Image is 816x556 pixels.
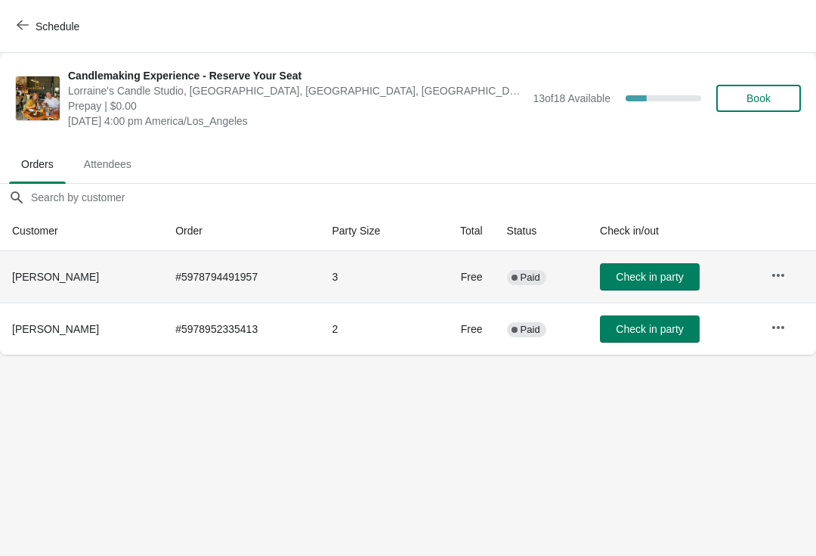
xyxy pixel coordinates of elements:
[533,92,610,104] span: 13 of 18 Available
[320,211,426,251] th: Party Size
[36,20,79,33] span: Schedule
[16,76,60,120] img: Candlemaking Experience - Reserve Your Seat
[163,251,320,303] td: # 5978794491957
[588,211,759,251] th: Check in/out
[426,303,494,355] td: Free
[521,272,540,284] span: Paid
[600,263,700,290] button: Check in party
[12,271,99,283] span: [PERSON_NAME]
[616,271,683,283] span: Check in party
[746,92,771,104] span: Book
[68,83,525,98] span: Lorraine's Candle Studio, [GEOGRAPHIC_DATA], [GEOGRAPHIC_DATA], [GEOGRAPHIC_DATA], [GEOGRAPHIC_DATA]
[426,251,494,303] td: Free
[600,315,700,343] button: Check in party
[9,151,66,178] span: Orders
[68,98,525,113] span: Prepay | $0.00
[716,85,801,112] button: Book
[12,323,99,335] span: [PERSON_NAME]
[426,211,494,251] th: Total
[616,323,683,335] span: Check in party
[495,211,588,251] th: Status
[68,68,525,83] span: Candlemaking Experience - Reserve Your Seat
[68,113,525,129] span: [DATE] 4:00 pm America/Los_Angeles
[163,303,320,355] td: # 5978952335413
[72,151,144,178] span: Attendees
[8,13,91,40] button: Schedule
[30,184,816,211] input: Search by customer
[320,251,426,303] td: 3
[521,324,540,336] span: Paid
[320,303,426,355] td: 2
[163,211,320,251] th: Order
